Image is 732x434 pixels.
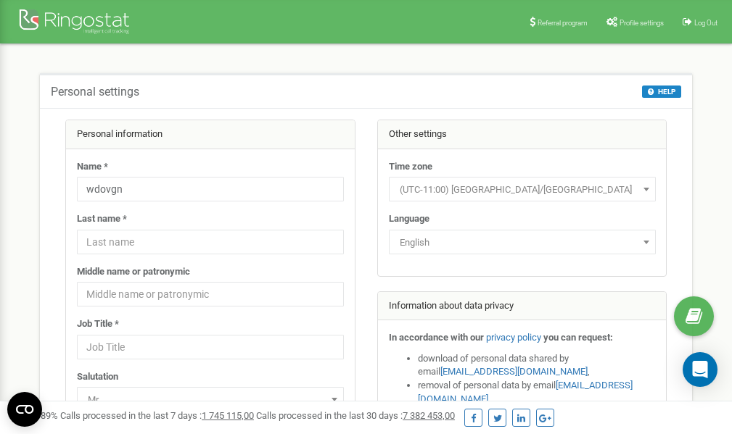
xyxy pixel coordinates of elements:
[77,370,118,384] label: Salutation
[51,85,139,99] h5: Personal settings
[378,120,667,149] div: Other settings
[389,230,656,254] span: English
[620,19,664,27] span: Profile settings
[683,352,717,387] div: Open Intercom Messenger
[82,390,339,410] span: Mr.
[486,332,541,343] a: privacy policy
[538,19,588,27] span: Referral program
[694,19,717,27] span: Log Out
[389,160,432,174] label: Time zone
[7,392,42,427] button: Open CMP widget
[77,230,344,254] input: Last name
[77,282,344,306] input: Middle name or patronymic
[77,265,190,279] label: Middle name or patronymic
[389,332,484,343] strong: In accordance with our
[77,160,108,174] label: Name *
[543,332,613,343] strong: you can request:
[77,177,344,201] input: Name
[60,410,254,421] span: Calls processed in the last 7 days :
[66,120,355,149] div: Personal information
[77,212,127,226] label: Last name *
[418,379,656,406] li: removal of personal data by email ,
[440,366,588,377] a: [EMAIL_ADDRESS][DOMAIN_NAME]
[77,387,344,412] span: Mr.
[256,410,455,421] span: Calls processed in the last 30 days :
[202,410,254,421] u: 1 745 115,00
[389,212,429,226] label: Language
[642,85,681,98] button: HELP
[394,233,651,253] span: English
[389,177,656,201] span: (UTC-11:00) Pacific/Midway
[394,180,651,200] span: (UTC-11:00) Pacific/Midway
[403,410,455,421] u: 7 382 453,00
[418,352,656,379] li: download of personal data shared by email ,
[77,335,344,359] input: Job Title
[77,317,119,331] label: Job Title *
[378,292,667,321] div: Information about data privacy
